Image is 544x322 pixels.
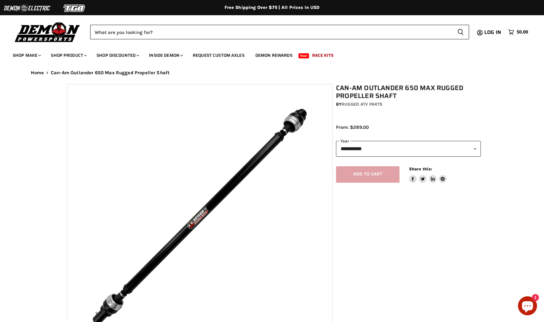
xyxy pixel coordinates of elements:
[307,49,338,62] a: Race Kits
[505,28,531,37] a: $0.00
[51,70,170,76] span: Can-Am Outlander 650 Max Rugged Propeller Shaft
[341,102,382,107] a: Rugged ATV Parts
[18,5,526,10] div: Free Shipping Over $75 | All Prices In USD
[18,70,526,76] nav: Breadcrumbs
[517,29,528,35] span: $0.00
[46,49,91,62] a: Shop Product
[3,2,51,14] img: Demon Electric Logo 2
[90,25,452,39] input: Search
[251,49,297,62] a: Demon Rewards
[336,101,481,108] div: by
[484,28,501,36] span: Log in
[409,166,447,183] aside: Share this:
[336,141,481,156] select: year
[144,49,187,62] a: Inside Demon
[51,2,98,14] img: TGB Logo 2
[90,25,469,39] form: Product
[516,296,539,317] inbox-online-store-chat: Shopify online store chat
[8,46,527,62] ul: Main menu
[188,49,249,62] a: Request Custom Axles
[409,167,432,171] span: Share this:
[452,25,469,39] button: Search
[31,70,44,76] a: Home
[8,49,45,62] a: Shop Make
[336,84,481,100] h1: Can-Am Outlander 650 Max Rugged Propeller Shaft
[92,49,143,62] a: Shop Discounted
[13,21,82,43] img: Demon Powersports
[481,30,505,35] a: Log in
[299,53,309,58] span: New!
[336,124,369,130] span: From: $289.00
